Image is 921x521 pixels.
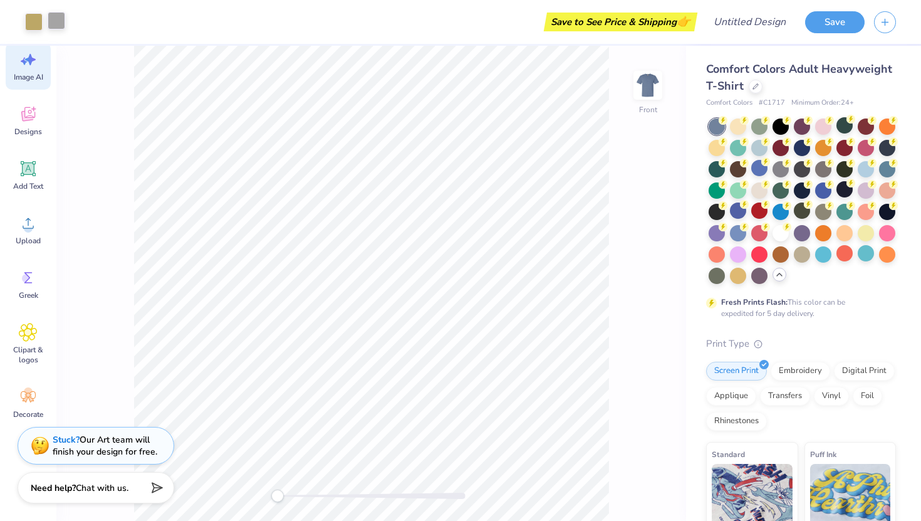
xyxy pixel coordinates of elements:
[8,345,49,365] span: Clipart & logos
[834,362,895,381] div: Digital Print
[53,434,157,458] div: Our Art team will finish your design for free.
[53,434,80,446] strong: Stuck?
[677,14,690,29] span: 👉
[771,362,830,381] div: Embroidery
[760,387,810,406] div: Transfers
[639,104,657,115] div: Front
[13,409,43,419] span: Decorate
[706,362,767,381] div: Screen Print
[271,490,284,502] div: Accessibility label
[814,387,849,406] div: Vinyl
[805,11,865,33] button: Save
[706,98,752,108] span: Comfort Colors
[706,61,892,93] span: Comfort Colors Adult Heavyweight T-Shirt
[712,448,745,461] span: Standard
[721,297,788,307] strong: Fresh Prints Flash:
[706,337,896,351] div: Print Type
[706,412,767,431] div: Rhinestones
[704,9,796,34] input: Untitled Design
[791,98,854,108] span: Minimum Order: 24 +
[759,98,785,108] span: # C1717
[76,482,128,494] span: Chat with us.
[14,72,43,82] span: Image AI
[853,387,882,406] div: Foil
[14,127,42,137] span: Designs
[547,13,694,31] div: Save to See Price & Shipping
[810,448,836,461] span: Puff Ink
[31,482,76,494] strong: Need help?
[721,297,875,319] div: This color can be expedited for 5 day delivery.
[635,73,660,98] img: Front
[19,290,38,300] span: Greek
[13,181,43,191] span: Add Text
[16,236,41,246] span: Upload
[706,387,756,406] div: Applique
